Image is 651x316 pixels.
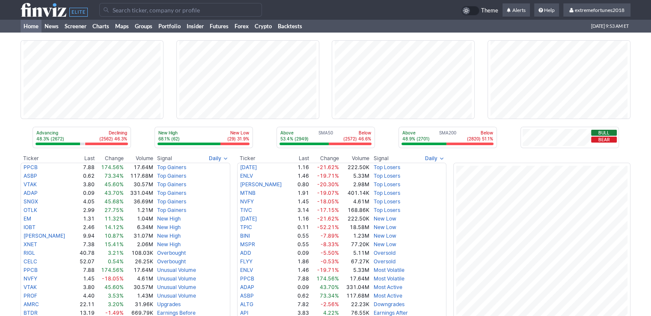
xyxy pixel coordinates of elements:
a: [DATE] [240,164,257,170]
span: -18.05% [102,275,124,282]
a: New High [157,215,181,222]
td: 7.88 [76,266,95,274]
td: 7.88 [294,274,310,283]
span: -21.62% [317,215,339,222]
a: New Low [374,233,396,239]
a: Upgrades [157,301,181,307]
a: Home [21,20,42,33]
span: 174.56% [316,275,339,282]
a: ASBP [24,173,37,179]
a: API [240,310,248,316]
td: 9.94 [76,232,95,240]
span: Signal [157,155,172,162]
a: [DATE] [240,215,257,222]
td: 4.40 [76,292,95,300]
td: 1.16 [294,163,310,172]
span: 15.41% [104,241,124,247]
td: 31.96K [124,300,154,309]
td: 7.82 [294,300,310,309]
a: Forex [232,20,252,33]
td: 331.04M [339,283,370,292]
span: -0.53% [321,258,339,265]
p: (2562) 46.3% [99,136,127,142]
p: Above [280,130,309,136]
p: 68.1% (62) [158,136,180,142]
p: 53.4% (2949) [280,136,309,142]
td: 401.14K [339,189,370,197]
a: PROF [24,292,37,299]
p: (2572) 46.6% [343,136,371,142]
a: Most Volatile [374,275,404,282]
a: MTNB [240,190,256,196]
td: 52.07 [76,257,95,266]
a: Top Gainers [157,173,186,179]
span: Theme [481,6,498,15]
span: 11.32% [104,215,124,222]
td: 31.07M [124,232,154,240]
a: IOBT [24,224,36,230]
td: 36.69M [124,197,154,206]
span: 10.87% [104,233,124,239]
td: 22.11 [76,300,95,309]
a: Unusual Volume [157,292,196,299]
td: 0.09 [76,189,95,197]
a: News [42,20,62,33]
span: -19.71% [317,173,339,179]
a: ADAP [24,190,38,196]
span: -20.30% [317,181,339,188]
a: New High [157,224,181,230]
th: Ticker [21,154,76,163]
a: Top Losers [374,173,400,179]
a: Earnings After [374,310,408,316]
span: 73.34% [104,173,124,179]
a: BINI [240,233,250,239]
a: Help [534,3,559,17]
span: -17.15% [317,207,339,213]
a: Most Volatile [374,267,404,273]
a: VTAK [24,284,37,290]
span: 174.56% [101,164,124,170]
a: Most Active [374,284,402,290]
a: Overbought [157,258,186,265]
a: Top Gainers [157,190,186,196]
p: Below [467,130,493,136]
th: Change [95,154,124,163]
a: extremefortunes2018 [563,3,630,17]
td: 3.80 [76,180,95,189]
td: 26.25K [124,257,154,266]
span: 174.56% [101,267,124,273]
span: 14.12% [104,224,124,230]
span: extremefortunes2018 [575,7,624,13]
td: 2.06M [124,240,154,249]
a: ASBP [240,292,254,299]
span: 4.22% [323,310,339,316]
td: 67.27K [339,257,370,266]
a: Top Losers [374,198,400,205]
p: Above [402,130,430,136]
a: ADAP [240,284,254,290]
td: 1.91 [294,189,310,197]
div: SMA50 [279,130,372,143]
a: NVFY [240,198,254,205]
td: 0.55 [294,232,310,240]
td: 4.05 [76,197,95,206]
td: 2.46 [76,223,95,232]
p: Declining [99,130,127,136]
td: 7.88 [76,163,95,172]
a: Screener [62,20,89,33]
a: Crypto [252,20,275,33]
p: New High [158,130,180,136]
td: 1.16 [294,215,310,223]
input: Search [99,3,262,17]
td: 1.86 [294,257,310,266]
span: [DATE] 9:53 AM ET [591,20,629,33]
a: Top Losers [374,207,400,213]
span: -5.50% [321,250,339,256]
a: ALTG [240,301,253,307]
td: 117.68M [339,292,370,300]
span: 0.54% [108,258,124,265]
span: 45.68% [104,198,124,205]
td: 0.55 [294,240,310,249]
a: Oversold [374,258,395,265]
span: -7.89% [321,233,339,239]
